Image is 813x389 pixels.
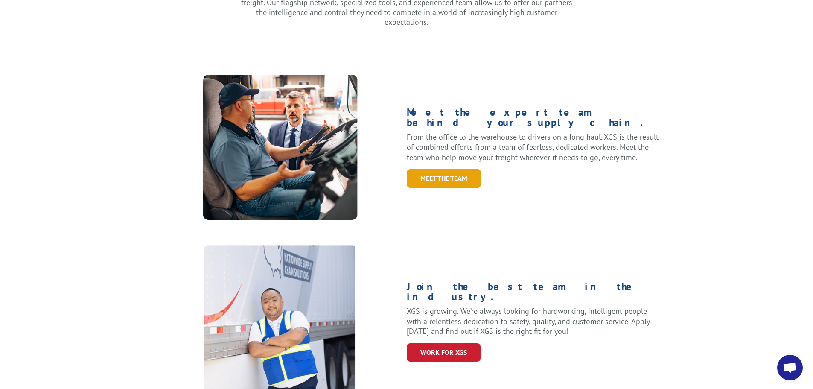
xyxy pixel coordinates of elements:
[407,343,481,362] a: WORK for xgs
[407,107,660,132] h1: Meet the expert team behind your supply chain.
[407,306,660,336] p: XGS is growing. We’re always looking for hardworking, intelligent people with a relentless dedica...
[407,281,660,306] h1: Join the best team in the industry.
[407,132,660,162] p: From the office to the warehouse to drivers on a long haul, XGS is the result of combined efforts...
[203,75,358,220] img: XpressGlobal_MeettheTeam
[777,355,803,380] a: Open chat
[407,169,481,187] a: Meet the Team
